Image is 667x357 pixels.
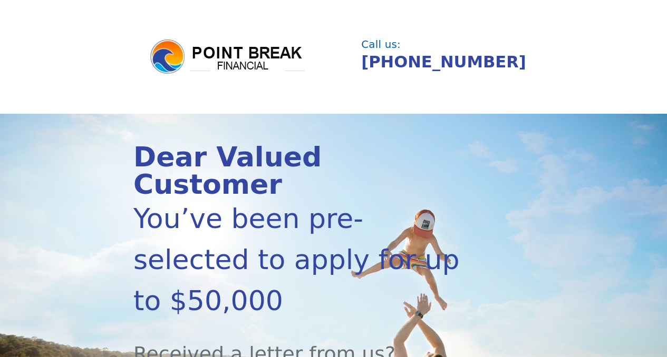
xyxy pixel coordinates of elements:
[361,39,528,50] div: Call us:
[133,198,473,321] div: You’ve been pre-selected to apply for up to $50,000
[361,53,526,71] a: [PHONE_NUMBER]
[133,143,473,198] div: Dear Valued Customer
[149,38,307,76] img: logo.png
